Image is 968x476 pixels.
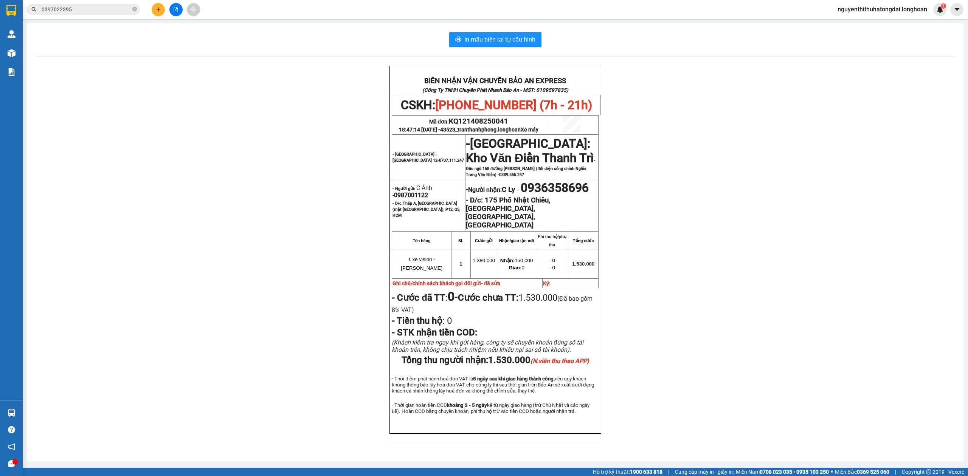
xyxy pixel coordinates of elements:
[500,258,533,263] span: 150.000
[8,426,15,433] span: question-circle
[191,7,196,12] span: aim
[402,355,589,365] span: Tổng thu người nhận:
[132,6,137,13] span: close-circle
[449,117,508,125] span: KQ121408250041
[455,36,461,43] span: printer
[6,5,16,16] img: logo-vxr
[473,376,555,382] strong: 5 ngày sau khi giao hàng thành công,
[440,280,500,286] span: khách gọi đổi gửi- đã sửa
[152,3,165,16] button: plus
[549,265,555,270] span: - 0
[392,280,500,286] strong: Ghi chú/chính sách:
[392,292,445,303] strong: - Cước đã TT
[392,376,594,394] span: - Thời điểm phát hành hoá đơn VAT là nếu quý khách không thông báo lấy hoá đơn VAT cho công ty th...
[392,152,464,163] span: - [GEOGRAPHIC_DATA] : [GEOGRAPHIC_DATA] 12-
[132,7,137,11] span: close-circle
[466,136,470,151] span: -
[8,443,15,450] span: notification
[954,6,960,13] span: caret-down
[950,3,963,16] button: caret-down
[392,186,415,191] strong: - Người gửi:
[466,143,596,177] span: -
[392,327,477,338] span: - STK nhận tiền COD:
[429,119,509,125] span: Mã đơn:
[760,469,829,475] strong: 0708 023 035 - 0935 103 250
[593,468,662,476] span: Hỗ trợ kỹ thuật:
[392,292,458,303] span: :
[499,172,524,177] span: 0389.555.247
[392,402,589,414] span: - Thời gian hoàn tiền COD kể từ ngày giao hàng (trừ Chủ Nhật và các ngày Lễ). Hoàn COD bằng chuyể...
[435,98,592,112] span: [PHONE_NUMBER] (7h - 21h)
[937,6,943,13] img: icon-new-feature
[173,7,178,12] span: file-add
[466,185,515,194] strong: -
[543,280,551,286] strong: Ký:
[31,7,37,12] span: search
[573,238,594,243] strong: Tổng cước
[941,3,946,9] sup: 1
[392,201,460,218] span: Tháp A, [GEOGRAPHIC_DATA] (mặt [GEOGRAPHIC_DATA]), P12, Q5, HCM
[399,127,538,133] span: 18:47:14 [DATE] -
[439,158,464,163] span: 0707.111.247
[509,265,524,270] span: 0
[440,127,538,133] span: 43523_tranthanhphong.longhoan
[895,468,896,476] span: |
[392,201,460,218] strong: - D/c:
[459,261,462,267] span: 1
[531,357,589,365] em: (N.viên thu theo APP)
[736,468,829,476] span: Miền Nam
[413,238,430,243] strong: Tên hàng
[458,292,518,303] strong: Cước chưa TT:
[466,136,594,165] span: [GEOGRAPHIC_DATA]: Kho Văn Điển Thanh Trì
[521,181,589,195] span: 0936358696
[831,470,833,473] span: ⚪️
[831,5,933,14] span: nguyenthithuhatongdai.longhoan
[401,98,592,112] span: CSKH:
[42,5,131,14] input: Tìm tên, số ĐT hoặc mã đơn
[447,402,487,408] strong: khoảng 3 - 5 ngày
[466,196,483,204] strong: - D/c:
[538,234,566,247] strong: Phí thu hộ/phụ thu
[466,196,550,229] strong: 175 Phố Nhật Chiêu, [GEOGRAPHIC_DATA], [GEOGRAPHIC_DATA], [GEOGRAPHIC_DATA]
[392,184,432,199] span: C Ánh -
[499,238,534,243] strong: Nhận/giao tận nơi
[8,460,15,467] span: message
[449,32,541,47] button: printerIn mẫu biên lai tự cấu hình
[521,127,538,133] span: Xe máy
[926,469,931,474] span: copyright
[475,238,493,243] strong: Cước gửi
[8,49,16,57] img: warehouse-icon
[630,469,662,475] strong: 1900 633 818
[401,257,442,271] span: 1 xe vision - [PERSON_NAME]
[473,258,495,263] span: 1.380.000
[394,192,428,199] span: 0987001122
[169,3,183,16] button: file-add
[8,409,16,417] img: warehouse-icon
[156,7,161,12] span: plus
[392,339,583,353] span: (Khách kiểm tra ngay khi gửi hàng, công ty sẽ chuyển khoản đúng số tài khoản trên, không chịu trá...
[187,3,200,16] button: aim
[835,468,889,476] span: Miền Bắc
[8,30,16,38] img: warehouse-icon
[515,186,521,193] span: -
[422,87,568,93] strong: (Công Ty TNHH Chuyển Phát Nhanh Bảo An - MST: 0109597835)
[549,258,555,263] span: - 0
[502,185,515,194] span: C Ly
[424,77,566,85] strong: BIÊN NHẬN VẬN CHUYỂN BẢO AN EXPRESS
[8,68,16,76] img: solution-icon
[509,265,521,270] strong: Giao:
[392,315,452,326] span: :
[468,186,515,193] span: Người nhận:
[488,355,589,365] span: 1.530.000
[942,3,945,9] span: 1
[466,166,586,177] span: Đầu ngõ 168 đường [PERSON_NAME] (đối diện cổng chính Nghĩa Trang Văn Điển) -
[448,289,458,304] span: -
[675,468,734,476] span: Cung cấp máy in - giấy in:
[500,258,515,263] strong: Nhận:
[392,315,442,326] strong: - Tiền thu hộ
[668,468,669,476] span: |
[445,315,452,326] span: 0
[857,469,889,475] strong: 0369 525 060
[458,238,464,243] strong: SL
[464,35,535,44] span: In mẫu biên lai tự cấu hình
